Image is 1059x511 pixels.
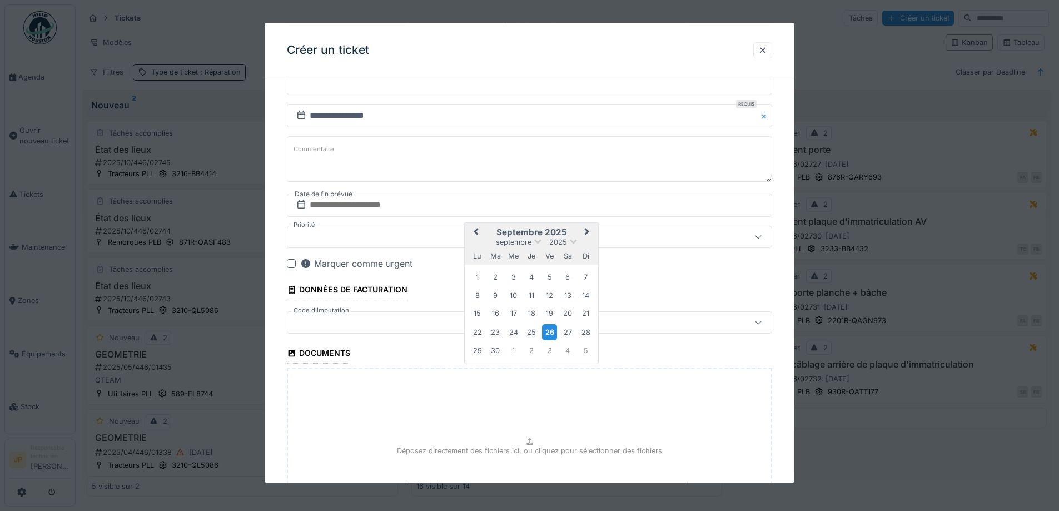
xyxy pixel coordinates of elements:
div: Choose lundi 8 septembre 2025 [470,288,485,303]
div: Choose mercredi 1 octobre 2025 [506,344,521,359]
button: Next Month [579,224,597,242]
div: Choose vendredi 5 septembre 2025 [542,270,557,285]
div: samedi [560,249,575,264]
div: Choose mardi 16 septembre 2025 [488,306,503,321]
div: Choose dimanche 14 septembre 2025 [578,288,593,303]
div: Choose samedi 6 septembre 2025 [560,270,575,285]
div: Choose jeudi 11 septembre 2025 [524,288,539,303]
div: Month septembre, 2025 [469,269,595,360]
button: Close [760,104,772,127]
h3: Créer un ticket [287,43,369,57]
div: Choose jeudi 25 septembre 2025 [524,325,539,340]
div: Marquer comme urgent [300,257,412,270]
div: Choose vendredi 19 septembre 2025 [542,306,557,321]
div: Choose mardi 2 septembre 2025 [488,270,503,285]
label: Date de fin prévue [294,188,354,200]
div: mardi [488,249,503,264]
div: Choose mercredi 17 septembre 2025 [506,306,521,321]
div: Données de facturation [287,281,407,300]
div: Choose jeudi 2 octobre 2025 [524,344,539,359]
div: Choose dimanche 21 septembre 2025 [578,306,593,321]
div: Choose jeudi 18 septembre 2025 [524,306,539,321]
div: Choose vendredi 12 septembre 2025 [542,288,557,303]
div: Choose dimanche 7 septembre 2025 [578,270,593,285]
label: Commentaire [291,142,336,156]
div: Documents [287,345,350,364]
div: Requis [736,100,757,108]
div: Choose samedi 4 octobre 2025 [560,344,575,359]
div: Choose mercredi 10 septembre 2025 [506,288,521,303]
div: Choose mercredi 3 septembre 2025 [506,270,521,285]
div: Choose vendredi 3 octobre 2025 [542,344,557,359]
div: Choose mardi 9 septembre 2025 [488,288,503,303]
div: Choose samedi 27 septembre 2025 [560,325,575,340]
div: dimanche [578,249,593,264]
div: Choose mercredi 24 septembre 2025 [506,325,521,340]
button: Previous Month [466,224,484,242]
div: Choose dimanche 28 septembre 2025 [578,325,593,340]
div: Choose jeudi 4 septembre 2025 [524,270,539,285]
div: jeudi [524,249,539,264]
div: vendredi [542,249,557,264]
p: Déposez directement des fichiers ici, ou cliquez pour sélectionner des fichiers [397,445,662,456]
div: lundi [470,249,485,264]
span: septembre [496,238,531,246]
span: 2025 [549,238,567,246]
div: Choose samedi 20 septembre 2025 [560,306,575,321]
div: Choose lundi 15 septembre 2025 [470,306,485,321]
div: Choose vendredi 26 septembre 2025 [542,324,557,340]
div: mercredi [506,249,521,264]
label: Priorité [291,220,317,230]
div: Choose samedi 13 septembre 2025 [560,288,575,303]
h2: septembre 2025 [465,227,598,237]
div: Choose lundi 29 septembre 2025 [470,344,485,359]
label: Code d'imputation [291,306,351,315]
div: Choose lundi 22 septembre 2025 [470,325,485,340]
div: Choose mardi 30 septembre 2025 [488,344,503,359]
div: Choose dimanche 5 octobre 2025 [578,344,593,359]
div: Choose mardi 23 septembre 2025 [488,325,503,340]
div: Choose lundi 1 septembre 2025 [470,270,485,285]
